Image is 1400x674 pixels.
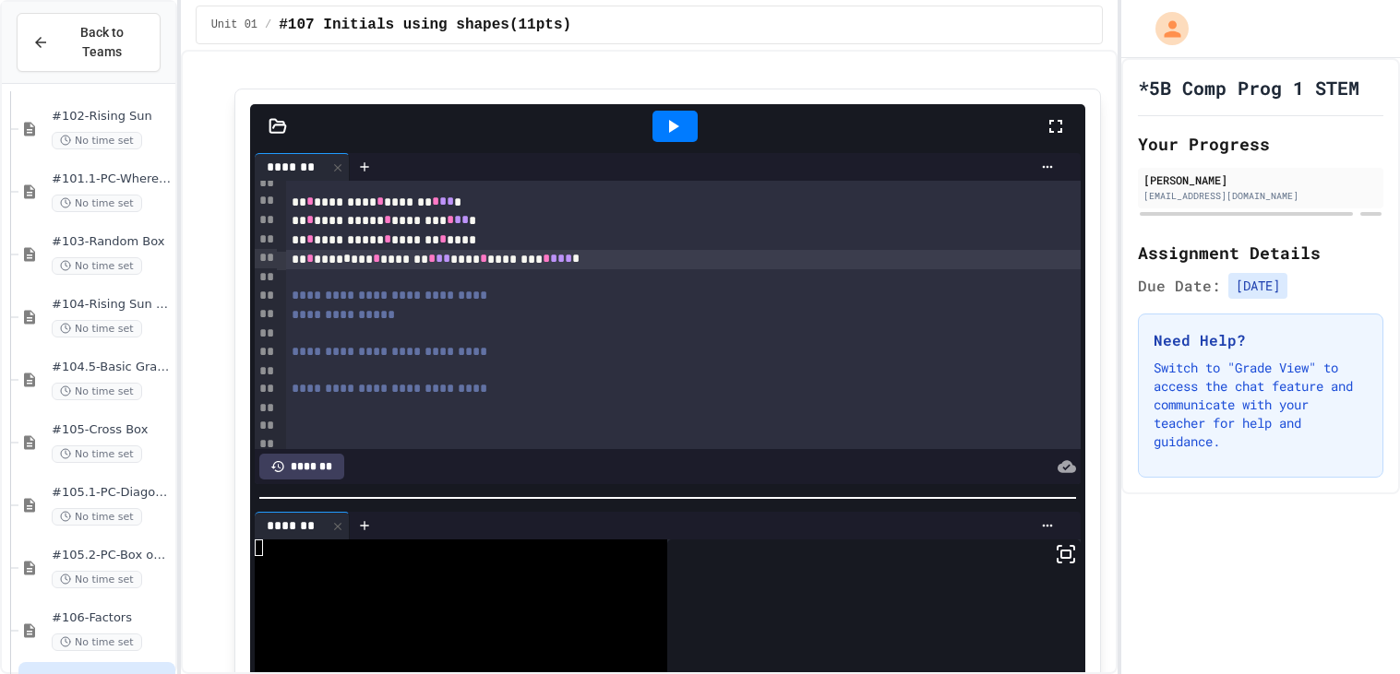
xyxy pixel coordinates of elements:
div: My Account [1136,7,1193,50]
p: Switch to "Grade View" to access the chat feature and communicate with your teacher for help and ... [1154,359,1368,451]
button: Back to Teams [17,13,161,72]
span: Due Date: [1138,275,1221,297]
span: Unit 01 [211,18,257,32]
h3: Need Help? [1154,329,1368,351]
h1: *5B Comp Prog 1 STEM [1138,75,1359,101]
span: #102-Rising Sun [52,109,172,124]
span: No time set [52,633,142,651]
div: [EMAIL_ADDRESS][DOMAIN_NAME] [1143,189,1378,203]
span: #104-Rising Sun Plus [52,297,172,313]
span: No time set [52,195,142,212]
span: #107 Initials using shapes(11pts) [279,14,571,36]
div: [PERSON_NAME] [1143,171,1378,188]
span: #103-Random Box [52,234,172,250]
span: No time set [52,571,142,588]
span: #105.1-PC-Diagonal line [52,485,172,501]
span: #106-Factors [52,610,172,626]
span: #104.5-Basic Graphics Review [52,360,172,375]
span: No time set [52,383,142,400]
span: #101.1-PC-Where am I? [52,171,172,187]
span: No time set [52,132,142,149]
span: Back to Teams [60,23,145,62]
span: No time set [52,445,142,463]
span: #105.2-PC-Box on Box [52,548,172,563]
span: [DATE] [1228,273,1287,299]
span: No time set [52,320,142,337]
h2: Assignment Details [1138,240,1383,266]
span: #105-Cross Box [52,422,172,438]
span: No time set [52,257,142,275]
span: / [265,18,271,32]
span: No time set [52,508,142,526]
h2: Your Progress [1138,131,1383,157]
